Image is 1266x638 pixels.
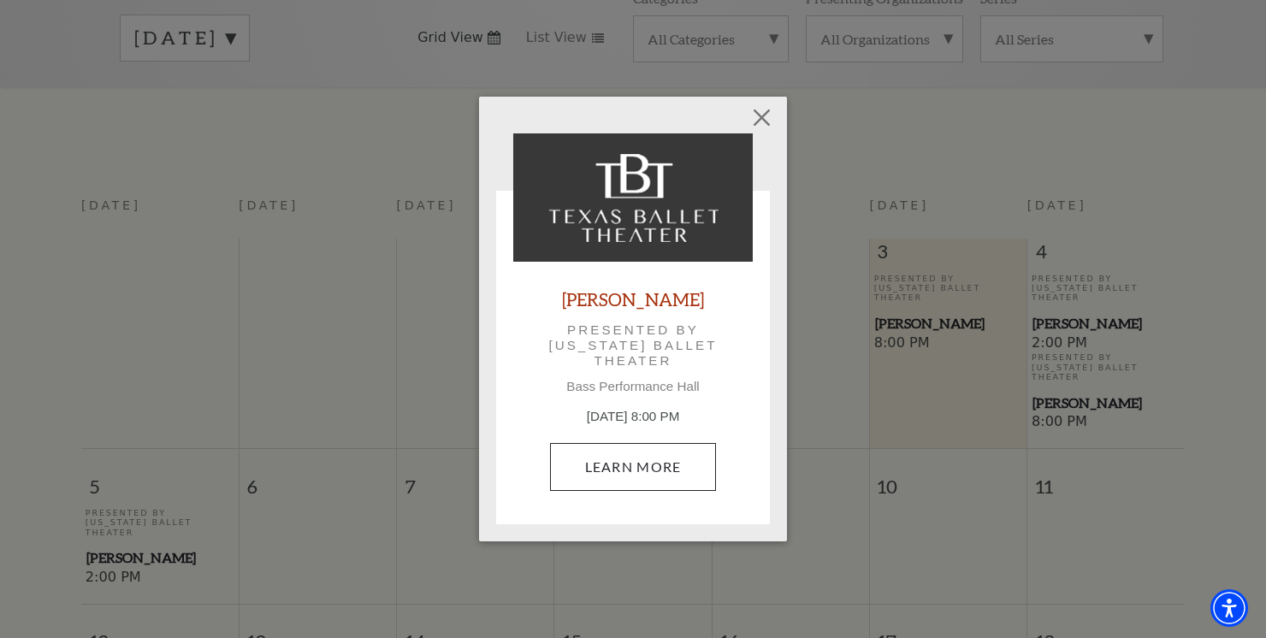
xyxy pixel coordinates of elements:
[513,379,753,394] p: Bass Performance Hall
[550,443,717,491] a: October 3, 8:00 PM Learn More
[513,407,753,427] p: [DATE] 8:00 PM
[562,287,704,310] a: [PERSON_NAME]
[537,322,729,369] p: Presented by [US_STATE] Ballet Theater
[513,133,753,262] img: Peter Pan
[1210,589,1248,627] div: Accessibility Menu
[746,102,778,134] button: Close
